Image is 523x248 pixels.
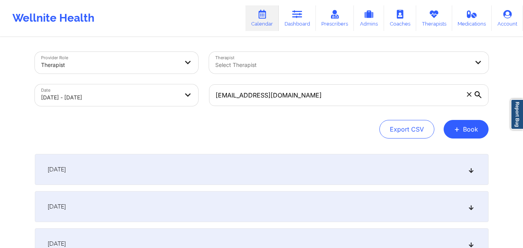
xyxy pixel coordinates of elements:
a: Therapists [416,5,452,31]
div: [DATE] - [DATE] [41,89,179,106]
a: Coaches [384,5,416,31]
button: Export CSV [379,120,434,139]
span: [DATE] [48,203,66,210]
span: [DATE] [48,240,66,248]
span: [DATE] [48,166,66,173]
a: Prescribers [316,5,354,31]
a: Calendar [245,5,279,31]
button: +Book [444,120,489,139]
a: Account [492,5,523,31]
div: Therapist [41,56,179,74]
a: Admins [354,5,384,31]
span: + [454,127,460,131]
a: Medications [452,5,492,31]
a: Report Bug [511,99,523,130]
input: Search by patient email [209,84,489,106]
a: Dashboard [279,5,316,31]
